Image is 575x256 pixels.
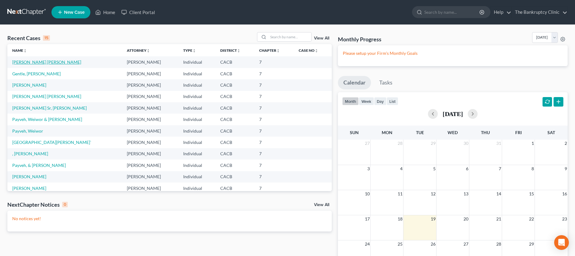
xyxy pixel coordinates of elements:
[343,50,563,56] p: Please setup your Firm's Monthly Goals
[554,235,569,250] div: Open Intercom Messenger
[465,165,469,172] span: 6
[531,140,535,147] span: 1
[122,125,178,137] td: [PERSON_NAME]
[342,97,359,105] button: month
[178,171,215,183] td: Individual
[268,32,311,41] input: Search by name...
[122,148,178,160] td: [PERSON_NAME]
[122,114,178,125] td: [PERSON_NAME]
[359,97,374,105] button: week
[364,190,370,198] span: 10
[443,111,463,117] h2: [DATE]
[254,183,294,194] td: 7
[496,215,502,223] span: 21
[178,79,215,91] td: Individual
[215,125,254,137] td: CACB
[364,240,370,248] span: 24
[220,48,240,53] a: Districtunfold_more
[254,79,294,91] td: 7
[12,174,46,179] a: [PERSON_NAME]
[276,49,280,53] i: unfold_more
[215,171,254,183] td: CACB
[215,79,254,91] td: CACB
[7,34,50,42] div: Recent Cases
[463,190,469,198] span: 13
[254,160,294,171] td: 7
[178,56,215,68] td: Individual
[562,215,568,223] span: 23
[528,240,535,248] span: 29
[496,140,502,147] span: 31
[43,35,50,41] div: 15
[430,190,436,198] span: 12
[448,130,458,135] span: Wed
[12,151,48,156] a: , [PERSON_NAME]
[254,68,294,79] td: 7
[12,186,46,191] a: [PERSON_NAME]
[254,171,294,183] td: 7
[178,137,215,148] td: Individual
[12,163,66,168] a: Payveh, & [PERSON_NAME]
[254,56,294,68] td: 7
[215,160,254,171] td: CACB
[397,140,403,147] span: 28
[215,102,254,114] td: CACB
[178,68,215,79] td: Individual
[254,114,294,125] td: 7
[122,171,178,183] td: [PERSON_NAME]
[146,49,150,53] i: unfold_more
[122,68,178,79] td: [PERSON_NAME]
[12,71,61,76] a: Gentle, [PERSON_NAME]
[531,165,535,172] span: 8
[364,215,370,223] span: 17
[122,102,178,114] td: [PERSON_NAME]
[496,240,502,248] span: 28
[463,140,469,147] span: 30
[122,91,178,102] td: [PERSON_NAME]
[215,56,254,68] td: CACB
[512,7,567,18] a: The Bankruptcy Clinic
[397,190,403,198] span: 11
[314,203,329,207] a: View All
[430,215,436,223] span: 19
[12,94,81,99] a: [PERSON_NAME] [PERSON_NAME]
[254,91,294,102] td: 7
[498,165,502,172] span: 7
[564,140,568,147] span: 2
[183,48,196,53] a: Typeunfold_more
[338,76,371,89] a: Calendar
[254,125,294,137] td: 7
[122,79,178,91] td: [PERSON_NAME]
[491,7,511,18] a: Help
[178,91,215,102] td: Individual
[562,190,568,198] span: 16
[12,140,91,145] a: [GEOGRAPHIC_DATA][PERSON_NAME]`
[215,114,254,125] td: CACB
[7,201,68,208] div: NextChapter Notices
[299,48,318,53] a: Case Nounfold_more
[397,215,403,223] span: 18
[528,215,535,223] span: 22
[12,128,43,134] a: Payveh, Weiwor
[424,6,480,18] input: Search by name...
[12,216,327,222] p: No notices yet!
[12,82,46,88] a: [PERSON_NAME]
[254,102,294,114] td: 7
[259,48,280,53] a: Chapterunfold_more
[12,117,82,122] a: Payveh, Weiwor & [PERSON_NAME]
[215,91,254,102] td: CACB
[399,165,403,172] span: 4
[433,165,436,172] span: 5
[547,130,555,135] span: Sat
[122,183,178,194] td: [PERSON_NAME]
[12,59,81,65] a: [PERSON_NAME] [PERSON_NAME]
[122,56,178,68] td: [PERSON_NAME]
[178,183,215,194] td: Individual
[315,49,318,53] i: unfold_more
[122,160,178,171] td: [PERSON_NAME]
[92,7,118,18] a: Home
[397,240,403,248] span: 25
[237,49,240,53] i: unfold_more
[430,140,436,147] span: 29
[178,102,215,114] td: Individual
